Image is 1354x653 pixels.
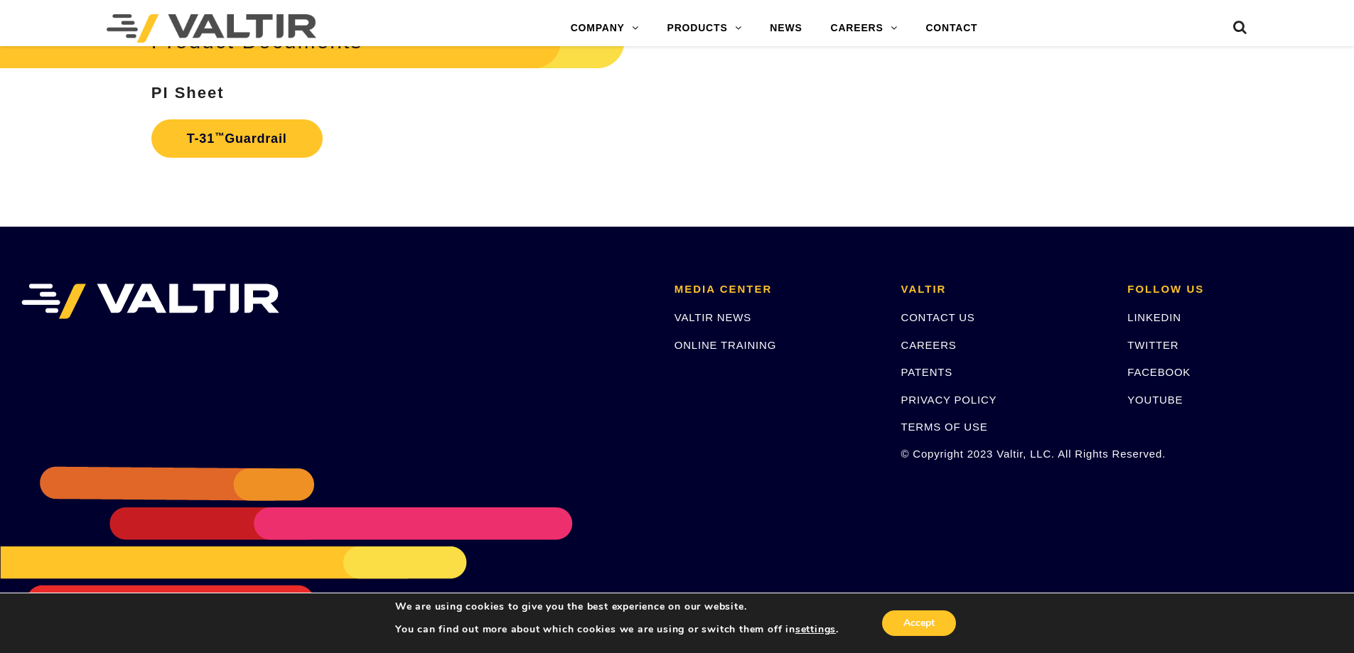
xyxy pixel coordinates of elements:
[911,14,992,43] a: CONTACT
[675,339,776,351] a: ONLINE TRAINING
[901,394,997,406] a: PRIVACY POLICY
[901,366,953,378] a: PATENTS
[795,623,836,636] button: settings
[1127,366,1191,378] a: FACEBOOK
[151,84,225,102] strong: PI Sheet
[817,14,912,43] a: CAREERS
[882,610,956,636] button: Accept
[395,623,839,636] p: You can find out more about which cookies we are using or switch them off in .
[756,14,816,43] a: NEWS
[675,284,880,296] h2: MEDIA CENTER
[1127,284,1333,296] h2: FOLLOW US
[901,311,975,323] a: CONTACT US
[1127,311,1181,323] a: LINKEDIN
[1127,394,1183,406] a: YOUTUBE
[395,600,839,613] p: We are using cookies to give you the best experience on our website.
[1127,339,1178,351] a: TWITTER
[215,131,225,141] sup: ™
[107,14,316,43] img: Valtir
[901,421,988,433] a: TERMS OF USE
[557,14,653,43] a: COMPANY
[901,446,1107,462] p: © Copyright 2023 Valtir, LLC. All Rights Reserved.
[901,284,1107,296] h2: VALTIR
[21,284,279,319] img: VALTIR
[653,14,756,43] a: PRODUCTS
[675,311,751,323] a: VALTIR NEWS
[151,119,323,158] a: T-31™Guardrail
[901,339,957,351] a: CAREERS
